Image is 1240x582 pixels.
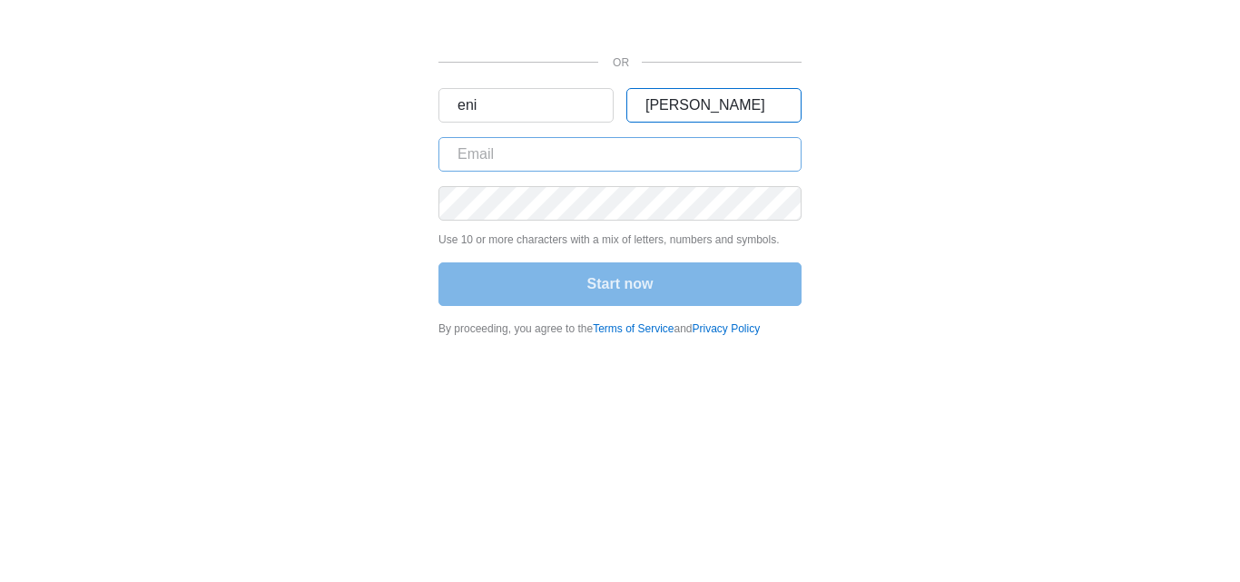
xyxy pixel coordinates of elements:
[626,88,802,123] input: Last name
[438,88,614,123] input: First name
[438,137,802,172] input: Email
[438,232,802,248] p: Use 10 or more characters with a mix of letters, numbers and symbols.
[613,54,620,71] p: OR
[438,321,802,337] div: By proceeding, you agree to the and
[693,322,761,335] a: Privacy Policy
[593,322,674,335] a: Terms of Service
